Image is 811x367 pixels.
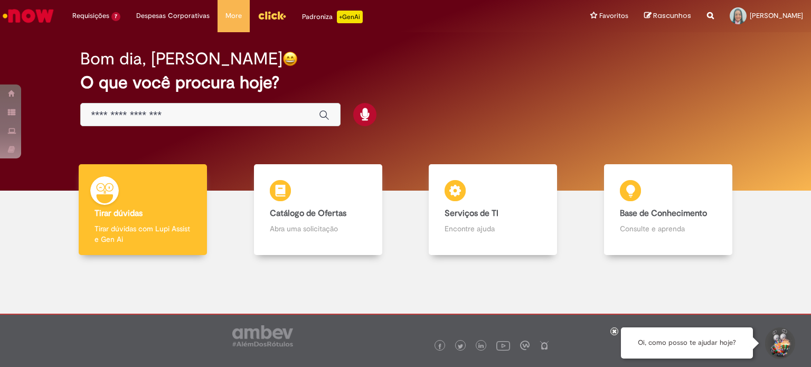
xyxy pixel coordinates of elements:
[72,11,109,21] span: Requisições
[599,11,628,21] span: Favoritos
[445,223,541,234] p: Encontre ajuda
[621,327,753,359] div: Oi, como posso te ajudar hoje?
[95,208,143,219] b: Tirar dúvidas
[1,5,55,26] img: ServiceNow
[496,338,510,352] img: logo_footer_youtube.png
[620,208,707,219] b: Base de Conhecimento
[282,51,298,67] img: happy-face.png
[225,11,242,21] span: More
[458,344,463,349] img: logo_footer_twitter.png
[437,344,442,349] img: logo_footer_facebook.png
[270,208,346,219] b: Catálogo de Ofertas
[270,223,366,234] p: Abra uma solicitação
[478,343,484,350] img: logo_footer_linkedin.png
[337,11,363,23] p: +GenAi
[231,164,406,256] a: Catálogo de Ofertas Abra uma solicitação
[302,11,363,23] div: Padroniza
[55,164,231,256] a: Tirar dúvidas Tirar dúvidas com Lupi Assist e Gen Ai
[763,327,795,359] button: Iniciar Conversa de Suporte
[258,7,286,23] img: click_logo_yellow_360x200.png
[95,223,191,244] p: Tirar dúvidas com Lupi Assist e Gen Ai
[620,223,716,234] p: Consulte e aprenda
[653,11,691,21] span: Rascunhos
[581,164,756,256] a: Base de Conhecimento Consulte e aprenda
[644,11,691,21] a: Rascunhos
[80,50,282,68] h2: Bom dia, [PERSON_NAME]
[232,325,293,346] img: logo_footer_ambev_rotulo_gray.png
[405,164,581,256] a: Serviços de TI Encontre ajuda
[445,208,498,219] b: Serviços de TI
[750,11,803,20] span: [PERSON_NAME]
[520,341,530,350] img: logo_footer_workplace.png
[80,73,731,92] h2: O que você procura hoje?
[111,12,120,21] span: 7
[540,341,549,350] img: logo_footer_naosei.png
[136,11,210,21] span: Despesas Corporativas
